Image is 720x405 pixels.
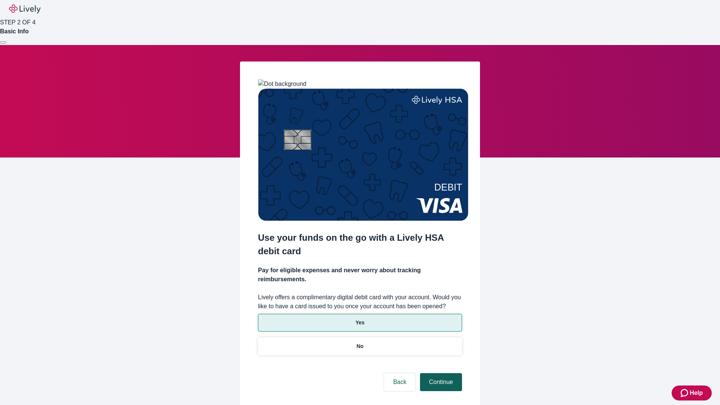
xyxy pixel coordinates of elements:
[681,388,690,397] svg: Zendesk support icon
[258,293,462,311] label: Lively offers a complimentary digital debit card with your account. Would you like to have a card...
[672,385,712,400] button: Zendesk support iconHelp
[355,319,364,327] p: Yes
[258,79,306,88] img: Dot background
[384,373,415,391] button: Back
[258,337,462,355] button: No
[420,373,462,391] button: Continue
[258,266,462,284] h4: Pay for eligible expenses and never worry about tracking reimbursements.
[9,4,40,13] img: Lively
[357,342,364,350] p: No
[258,314,462,331] button: Yes
[258,231,462,258] h2: Use your funds on the go with a Lively HSA debit card
[258,88,468,221] img: Debit card
[690,388,703,397] span: Help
